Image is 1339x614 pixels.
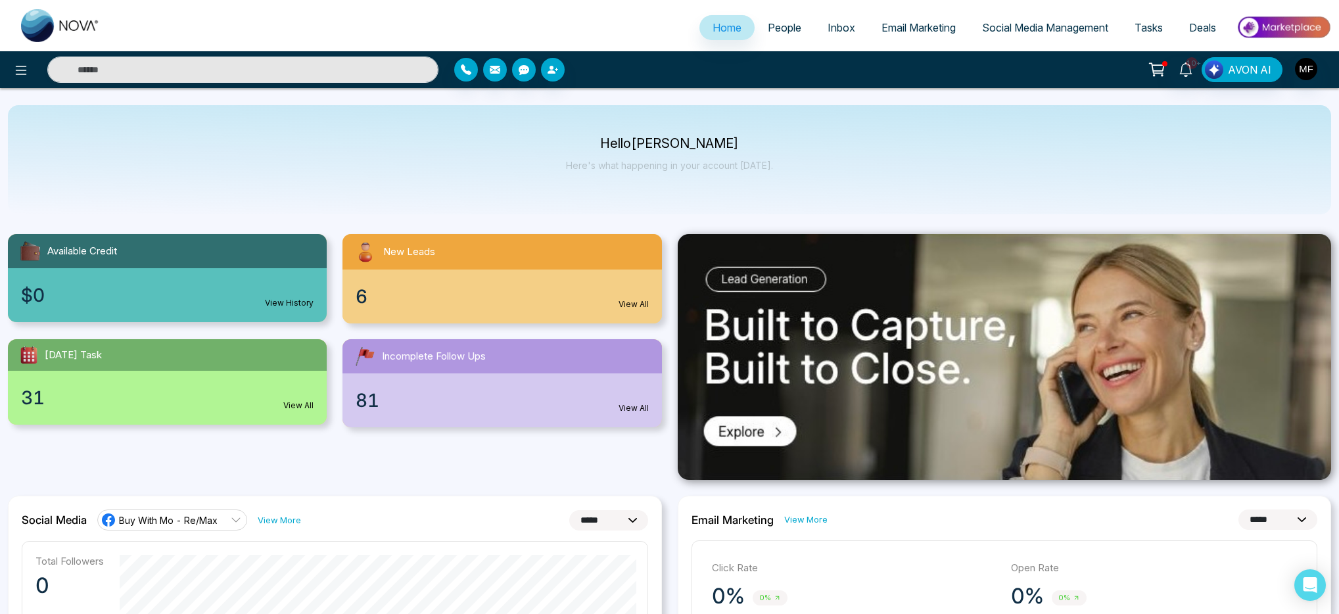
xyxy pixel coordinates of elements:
[258,514,301,527] a: View More
[619,298,649,310] a: View All
[814,15,868,40] a: Inbox
[119,514,218,527] span: Buy With Mo - Re/Max
[353,344,377,368] img: followUps.svg
[678,234,1332,480] img: .
[18,344,39,366] img: todayTask.svg
[383,245,435,260] span: New Leads
[566,138,773,149] p: Hello [PERSON_NAME]
[692,513,774,527] h2: Email Marketing
[713,21,741,34] span: Home
[619,402,649,414] a: View All
[21,281,45,309] span: $0
[21,9,100,42] img: Nova CRM Logo
[868,15,969,40] a: Email Marketing
[1202,57,1282,82] button: AVON AI
[47,244,117,259] span: Available Credit
[566,160,773,171] p: Here's what happening in your account [DATE].
[712,583,745,609] p: 0%
[1294,569,1326,601] div: Open Intercom Messenger
[353,239,378,264] img: newLeads.svg
[982,21,1108,34] span: Social Media Management
[1186,57,1198,69] span: 10+
[283,400,314,412] a: View All
[828,21,855,34] span: Inbox
[1011,561,1297,576] p: Open Rate
[1011,583,1044,609] p: 0%
[768,21,801,34] span: People
[21,384,45,412] span: 31
[699,15,755,40] a: Home
[753,590,787,605] span: 0%
[382,349,486,364] span: Incomplete Follow Ups
[1135,21,1163,34] span: Tasks
[1295,58,1317,80] img: User Avatar
[356,283,367,310] span: 6
[18,239,42,263] img: availableCredit.svg
[1236,12,1331,42] img: Market-place.gif
[1228,62,1271,78] span: AVON AI
[1121,15,1176,40] a: Tasks
[265,297,314,309] a: View History
[356,387,379,414] span: 81
[22,513,87,527] h2: Social Media
[755,15,814,40] a: People
[335,339,669,427] a: Incomplete Follow Ups81View All
[712,561,998,576] p: Click Rate
[784,513,828,526] a: View More
[1176,15,1229,40] a: Deals
[969,15,1121,40] a: Social Media Management
[35,555,104,567] p: Total Followers
[335,234,669,323] a: New Leads6View All
[1052,590,1087,605] span: 0%
[881,21,956,34] span: Email Marketing
[1205,60,1223,79] img: Lead Flow
[35,573,104,599] p: 0
[1189,21,1216,34] span: Deals
[45,348,102,363] span: [DATE] Task
[1170,57,1202,80] a: 10+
